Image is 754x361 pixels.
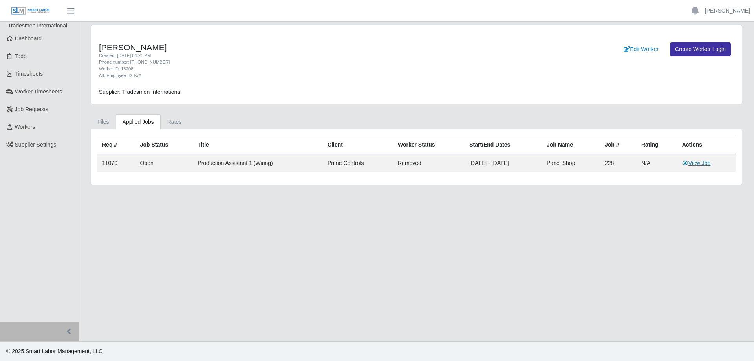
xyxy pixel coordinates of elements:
[323,154,393,172] td: Prime Controls
[99,42,465,52] h4: [PERSON_NAME]
[161,114,188,130] a: Rates
[637,136,677,154] th: Rating
[99,89,181,95] span: Supplier: Tradesmen International
[99,66,465,72] div: Worker ID: 18208
[8,22,67,29] span: Tradesmen International
[393,136,465,154] th: Worker Status
[15,106,49,112] span: Job Requests
[637,154,677,172] td: N/A
[97,154,135,172] td: 11070
[15,71,43,77] span: Timesheets
[97,136,135,154] th: Req #
[619,42,664,56] a: Edit Worker
[193,136,323,154] th: Title
[6,348,102,354] span: © 2025 Smart Labor Management, LLC
[670,42,731,56] a: Create Worker Login
[542,136,600,154] th: Job Name
[323,136,393,154] th: Client
[99,59,465,66] div: Phone number: [PHONE_NUMBER]
[15,35,42,42] span: Dashboard
[91,114,116,130] a: Files
[15,141,57,148] span: Supplier Settings
[393,154,465,172] td: removed
[15,88,62,95] span: Worker Timesheets
[135,154,193,172] td: Open
[600,136,637,154] th: Job #
[542,154,600,172] td: Panel Shop
[193,154,323,172] td: Production Assistant 1 (Wiring)
[15,124,35,130] span: Workers
[465,154,542,172] td: [DATE] - [DATE]
[682,160,711,166] a: View Job
[15,53,27,59] span: Todo
[116,114,161,130] a: Applied Jobs
[677,136,736,154] th: Actions
[465,136,542,154] th: Start/End Dates
[11,7,50,15] img: SLM Logo
[600,154,637,172] td: 228
[135,136,193,154] th: Job Status
[705,7,750,15] a: [PERSON_NAME]
[99,52,465,59] div: Created: [DATE] 04:21 PM
[99,72,465,79] div: Alt. Employee ID: N/A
